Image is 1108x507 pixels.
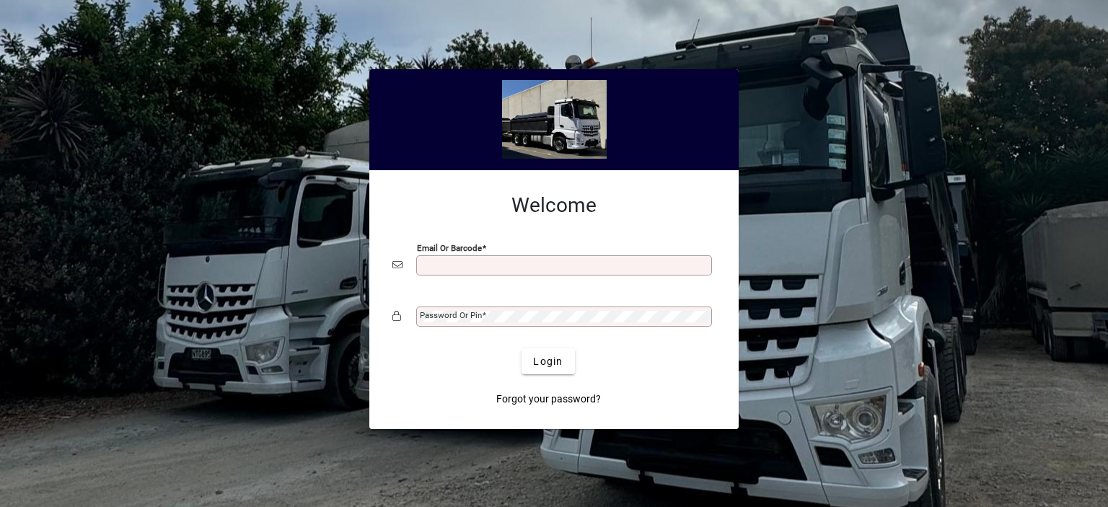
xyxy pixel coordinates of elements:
mat-label: Email or Barcode [417,243,482,253]
h2: Welcome [392,193,716,218]
mat-label: Password or Pin [420,310,482,320]
span: Forgot your password? [496,392,601,407]
a: Forgot your password? [491,386,607,412]
button: Login [522,348,574,374]
span: Login [533,354,563,369]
